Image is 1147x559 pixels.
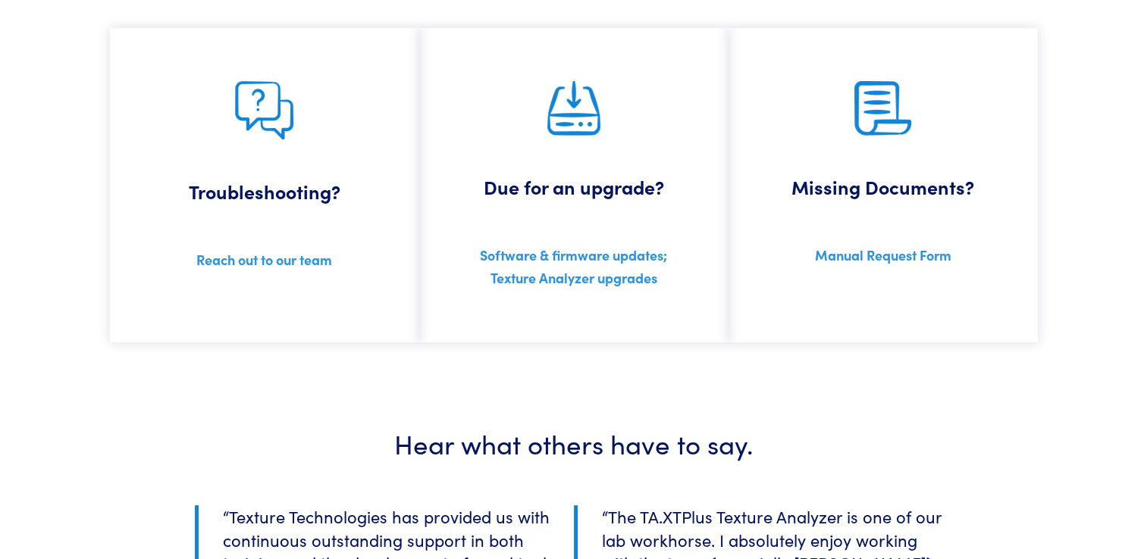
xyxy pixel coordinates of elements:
h3: Hear what others have to say. [128,424,1020,461]
h5: Due for an upgrade? [442,136,706,238]
a: Software & firmware updates; [480,245,667,264]
a: Reach out to our team [196,250,332,269]
img: documents.png [854,81,911,136]
img: troubleshooting.png [235,81,293,140]
img: upgrade.png [547,81,600,136]
a: Manual Request Form [815,245,951,264]
h5: Troubleshooting? [133,140,396,242]
h5: Missing Documents? [751,136,1015,238]
a: Texture Analyzer upgrades [490,268,657,287]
